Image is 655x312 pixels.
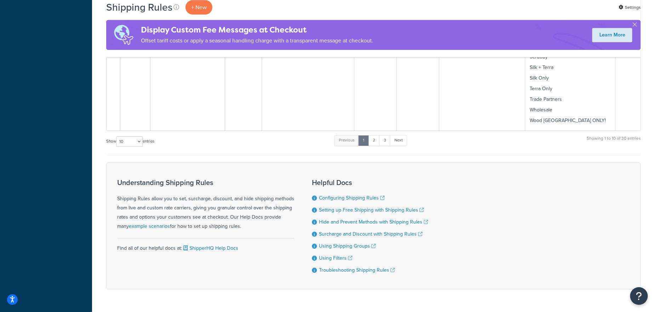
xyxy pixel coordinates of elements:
img: duties-banner-06bc72dcb5fe05cb3f9472aba00be2ae8eb53ab6f0d8bb03d382ba314ac3c341.png [106,20,141,50]
div: Showing 1 to 10 of 30 entries [587,134,641,150]
p: Offset tariff costs or apply a seasonal handling charge with a transparent message at checkout. [141,36,373,46]
label: Show entries [106,136,154,147]
a: Learn More [592,28,632,42]
a: Configuring Shipping Rules [319,194,385,202]
div: Shipping Rules allow you to set, surcharge, discount, and hide shipping methods from live and cus... [117,179,294,231]
a: Using Filters [319,254,352,262]
a: Troubleshooting Shipping Rules [319,266,395,274]
a: 3 [379,135,391,146]
p: Silk + Terra [530,64,611,71]
a: Using Shipping Groups [319,242,376,250]
h3: Helpful Docs [312,179,428,186]
a: Surcharge and Discount with Shipping Rules [319,230,422,238]
h4: Display Custom Fee Messages at Checkout [141,24,373,36]
h3: Understanding Shipping Rules [117,179,294,186]
a: Previous [334,135,359,146]
p: Silk Only [530,75,611,82]
p: Wood [GEOGRAPHIC_DATA] ONLY! [530,117,611,124]
h1: Shipping Rules [106,0,172,14]
p: Terra Only [530,85,611,92]
a: Hide and Prevent Methods with Shipping Rules [319,218,428,226]
p: Wholesale [530,106,611,114]
select: Showentries [116,136,143,147]
a: example scenarios [129,223,170,230]
a: Setting up Free Shipping with Shipping Rules [319,206,424,214]
a: Settings [619,2,641,12]
a: Next [390,135,407,146]
a: 1 [358,135,369,146]
a: 2 [368,135,380,146]
p: Trade Partners [530,96,611,103]
div: Find all of our helpful docs at: [117,238,294,253]
a: ShipperHQ Help Docs [182,244,238,252]
button: Open Resource Center [630,287,648,305]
